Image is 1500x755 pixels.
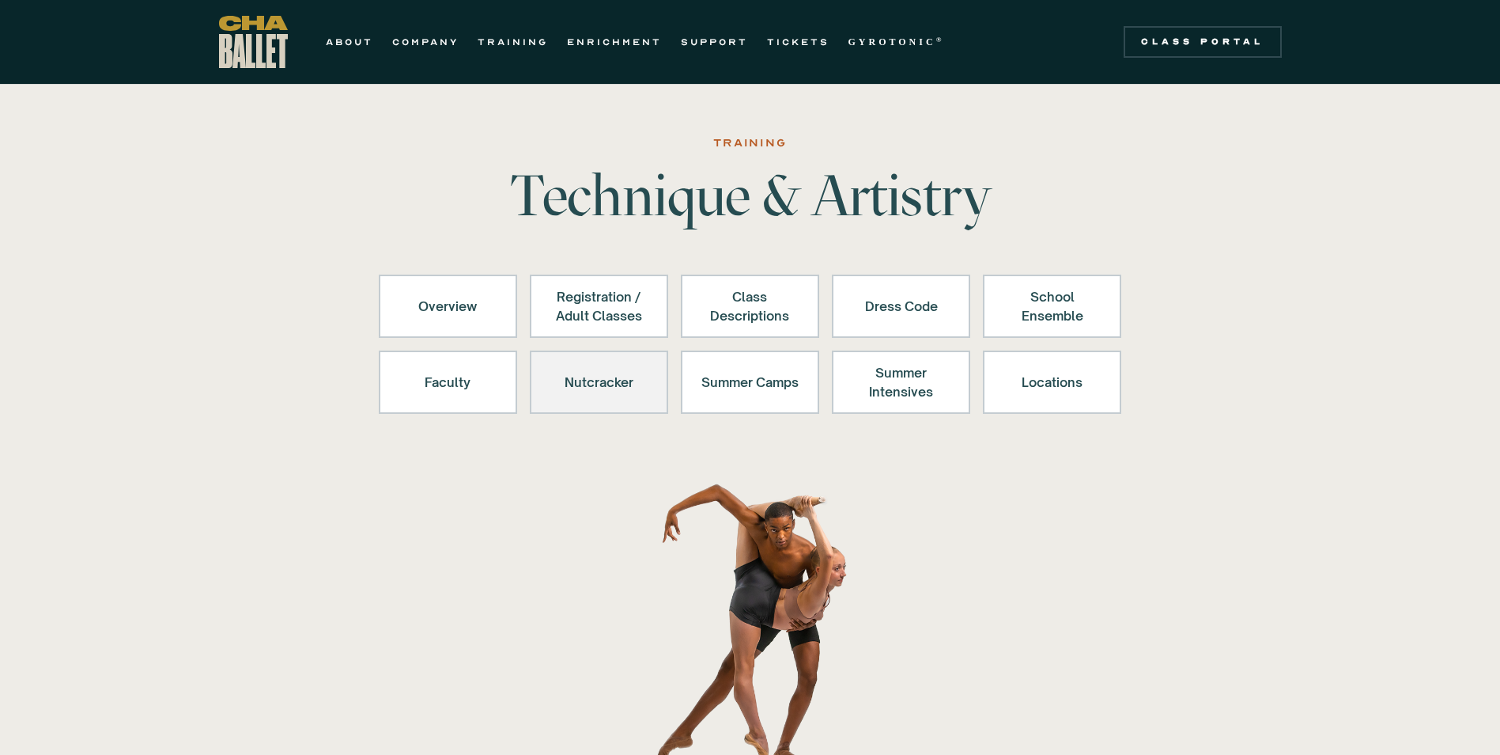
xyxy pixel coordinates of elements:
[379,275,517,338] a: Overview
[567,32,662,51] a: ENRICHMENT
[326,32,373,51] a: ABOUT
[852,287,950,325] div: Dress Code
[983,351,1121,414] a: Locations
[550,287,648,325] div: Registration / Adult Classes
[1003,363,1101,401] div: Locations
[504,167,997,224] h1: Technique & Artistry
[936,36,945,44] sup: ®
[681,32,748,51] a: SUPPORT
[701,287,799,325] div: Class Descriptions
[478,32,548,51] a: TRAINING
[219,16,288,68] a: home
[399,287,497,325] div: Overview
[983,275,1121,338] a: School Ensemble
[1003,287,1101,325] div: School Ensemble
[767,32,829,51] a: TICKETS
[399,363,497,401] div: Faculty
[848,32,945,51] a: GYROTONIC®
[681,275,819,338] a: Class Descriptions
[392,32,459,51] a: COMPANY
[530,351,668,414] a: Nutcracker
[1133,36,1272,48] div: Class Portal
[379,351,517,414] a: Faculty
[550,363,648,401] div: Nutcracker
[832,351,970,414] a: Summer Intensives
[848,36,936,47] strong: GYROTONIC
[701,363,799,401] div: Summer Camps
[1124,26,1282,58] a: Class Portal
[852,363,950,401] div: Summer Intensives
[713,134,786,153] div: Training
[530,275,668,338] a: Registration /Adult Classes
[832,275,970,338] a: Dress Code
[681,351,819,414] a: Summer Camps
